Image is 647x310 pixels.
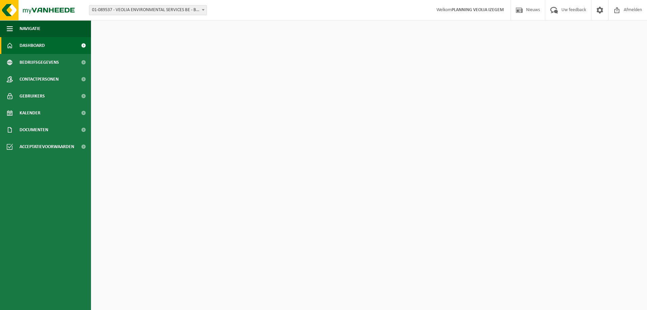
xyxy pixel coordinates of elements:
[20,71,59,88] span: Contactpersonen
[20,54,59,71] span: Bedrijfsgegevens
[20,37,45,54] span: Dashboard
[20,105,40,121] span: Kalender
[20,88,45,105] span: Gebruikers
[20,138,74,155] span: Acceptatievoorwaarden
[452,7,504,12] strong: PLANNING VEOLIA IZEGEM
[20,121,48,138] span: Documenten
[20,20,40,37] span: Navigatie
[89,5,207,15] span: 01-089537 - VEOLIA ENVIRONMENTAL SERVICES BE - BEERSE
